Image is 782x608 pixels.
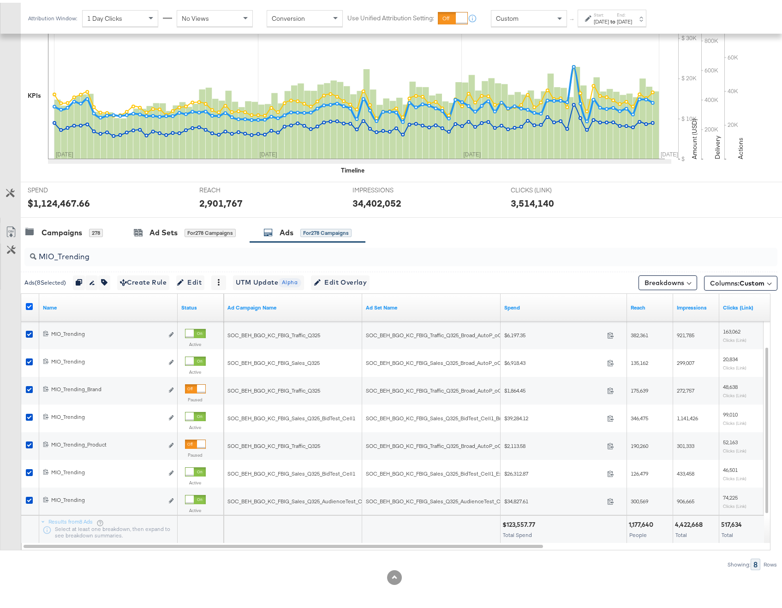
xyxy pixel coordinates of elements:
[511,194,554,207] div: 3,514,140
[347,11,434,20] label: Use Unified Attribution Setting:
[51,355,163,363] div: MIO_Trending
[181,301,220,309] a: Shows the current state of your Ad.
[149,225,178,235] div: Ad Sets
[617,15,632,23] div: [DATE]
[723,353,738,360] span: 20,834
[723,381,738,387] span: 48,638
[496,12,519,20] span: Custom
[727,559,751,565] div: Showing:
[185,505,206,511] label: Active
[721,518,745,526] div: 517,634
[504,467,603,474] span: $26,312.87
[631,495,648,502] span: 300,569
[236,274,301,286] span: UTM Update
[677,440,694,447] span: 301,333
[51,411,163,418] div: MIO_Trending
[504,495,603,502] span: $34,827.61
[43,301,174,309] a: Ad Name.
[272,12,305,20] span: Conversion
[341,163,365,172] div: Timeline
[366,301,497,309] a: Your Ad Set name.
[366,495,554,502] span: SOC_BEH_BGO_KC_FBIG_Sales_Q325_AudienceTest_Cell1_LAL_AutoP_ROAS
[723,417,746,423] sub: Clicks (Link)
[51,383,163,390] div: MIO_Trending_Brand
[675,518,705,526] div: 4,422,668
[631,301,669,309] a: The number of people your ad was served to.
[504,329,603,336] span: $6,197.35
[227,467,355,474] span: SOC_BEH_BGO_KC_FBIG_Sales_Q325_BidTest_Cell1
[51,466,163,473] div: MIO_Trending
[199,194,243,207] div: 2,901,767
[723,362,746,368] sub: Clicks (Link)
[366,357,509,364] span: SOC_BEH_BGO_KC_FBIG_Sales_Q325_Broad_AutoP_oCPM
[617,9,632,15] label: End:
[639,273,697,287] button: Breakdowns
[710,276,764,285] span: Columns:
[504,301,623,309] a: The total amount spent to date.
[182,12,209,20] span: No Views
[594,9,609,15] label: Start:
[185,422,206,428] label: Active
[227,412,355,419] span: SOC_BEH_BGO_KC_FBIG_Sales_Q325_BidTest_Cell1
[185,226,236,234] div: for 278 Campaigns
[713,133,722,156] text: Delivery
[677,357,694,364] span: 299,007
[751,556,760,567] div: 8
[629,529,647,536] span: People
[227,440,320,447] span: SOC_BEH_BGO_KC_FBIG_Traffic_Q325
[89,226,103,234] div: 278
[227,329,320,336] span: SOC_BEH_BGO_KC_FBIG_Traffic_Q325
[740,276,764,285] span: Custom
[366,467,549,474] span: SOC_BEH_BGO_KC_FBIG_Sales_Q325_BidTest_Cell1_Existing_AutoP_ROAS
[723,473,746,478] sub: Clicks (Link)
[723,325,740,332] span: 163,062
[179,274,202,286] span: Edit
[677,301,716,309] a: The number of times your ad was served. On mobile apps an ad is counted as served the first time ...
[631,357,648,364] span: 135,162
[352,183,422,192] span: IMPRESSIONS
[511,183,580,192] span: CLICKS (LINK)
[227,357,320,364] span: SOC_BEH_BGO_KC_FBIG_Sales_Q325
[36,241,709,259] input: Search Ad Name, ID or Objective
[502,518,538,526] div: $123,557.77
[763,559,777,565] div: Rows
[677,495,694,502] span: 906,665
[677,384,694,391] span: 272,757
[352,194,401,207] div: 34,402,052
[723,491,738,498] span: 74,225
[28,194,90,207] div: $1,124,467.66
[87,12,122,20] span: 1 Day Clicks
[366,384,509,391] span: SOC_BEH_BGO_KC_FBIG_Traffic_Q325_Broad_AutoP_oCPM
[233,273,304,287] button: UTM UpdateAlpha
[227,301,358,309] a: Name of Campaign this Ad belongs to.
[631,384,648,391] span: 175,639
[117,273,169,287] button: Create Rule
[723,334,746,340] sub: Clicks (Link)
[300,226,352,234] div: for 278 Campaigns
[723,464,738,471] span: 46,501
[723,501,746,506] sub: Clicks (Link)
[278,275,301,284] span: Alpha
[185,477,206,483] label: Active
[24,276,66,284] div: Ads ( 8 Selected)
[176,273,204,287] button: Edit
[185,394,206,400] label: Paused
[28,12,78,19] div: Attribution Window:
[704,273,777,288] button: Columns:Custom
[366,329,509,336] span: SOC_BEH_BGO_KC_FBIG_Traffic_Q325_Broad_AutoP_oCPM
[314,274,367,286] span: Edit Overlay
[504,412,603,419] span: $39,284.12
[723,436,738,443] span: 52,163
[120,274,167,286] span: Create Rule
[629,518,656,526] div: 1,177,640
[631,412,648,419] span: 346,475
[51,438,163,446] div: MIO_Trending_Product
[185,366,206,372] label: Active
[594,15,609,23] div: [DATE]
[504,384,603,391] span: $1,864.45
[677,467,694,474] span: 433,458
[51,494,163,501] div: MIO_Trending
[199,183,269,192] span: REACH
[690,116,698,156] text: Amount (USD)
[185,449,206,455] label: Paused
